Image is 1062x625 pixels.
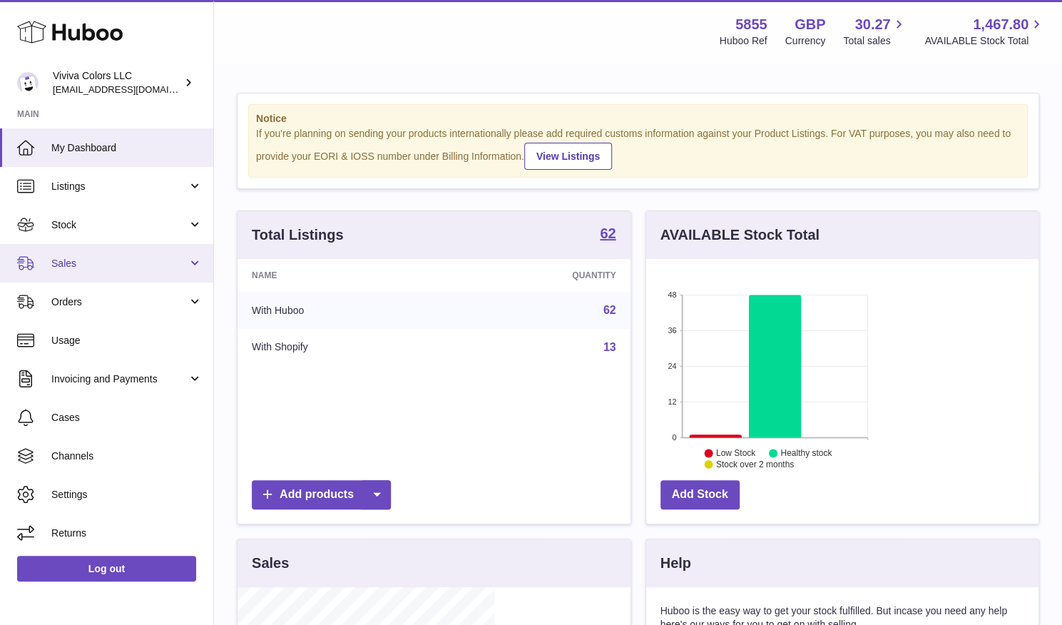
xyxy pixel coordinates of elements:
[600,226,616,240] strong: 62
[735,15,767,34] strong: 5855
[238,259,449,292] th: Name
[668,362,676,370] text: 24
[780,448,832,458] text: Healthy stock
[51,295,188,309] span: Orders
[252,225,344,245] h3: Total Listings
[795,15,825,34] strong: GBP
[715,448,755,458] text: Low Stock
[17,556,196,581] a: Log out
[668,290,676,299] text: 48
[51,488,203,502] span: Settings
[51,527,203,540] span: Returns
[51,411,203,425] span: Cases
[51,257,188,270] span: Sales
[843,15,907,48] a: 30.27 Total sales
[924,34,1045,48] span: AVAILABLE Stock Total
[660,480,740,509] a: Add Stock
[449,259,630,292] th: Quantity
[603,341,616,353] a: 13
[238,329,449,366] td: With Shopify
[843,34,907,48] span: Total sales
[51,218,188,232] span: Stock
[660,225,820,245] h3: AVAILABLE Stock Total
[53,83,210,95] span: [EMAIL_ADDRESS][DOMAIN_NAME]
[256,127,1020,170] div: If you're planning on sending your products internationally please add required customs informati...
[53,69,181,96] div: Viviva Colors LLC
[668,326,676,335] text: 36
[603,304,616,316] a: 62
[51,372,188,386] span: Invoicing and Payments
[785,34,826,48] div: Currency
[924,15,1045,48] a: 1,467.80 AVAILABLE Stock Total
[973,15,1028,34] span: 1,467.80
[238,292,449,329] td: With Huboo
[17,72,39,93] img: admin@vivivacolors.com
[51,141,203,155] span: My Dashboard
[668,397,676,406] text: 12
[600,226,616,243] a: 62
[252,554,289,573] h3: Sales
[672,433,676,442] text: 0
[660,554,691,573] h3: Help
[51,334,203,347] span: Usage
[854,15,890,34] span: 30.27
[51,449,203,463] span: Channels
[51,180,188,193] span: Listings
[252,480,391,509] a: Add products
[256,112,1020,126] strong: Notice
[524,143,612,170] a: View Listings
[715,459,793,469] text: Stock over 2 months
[720,34,767,48] div: Huboo Ref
